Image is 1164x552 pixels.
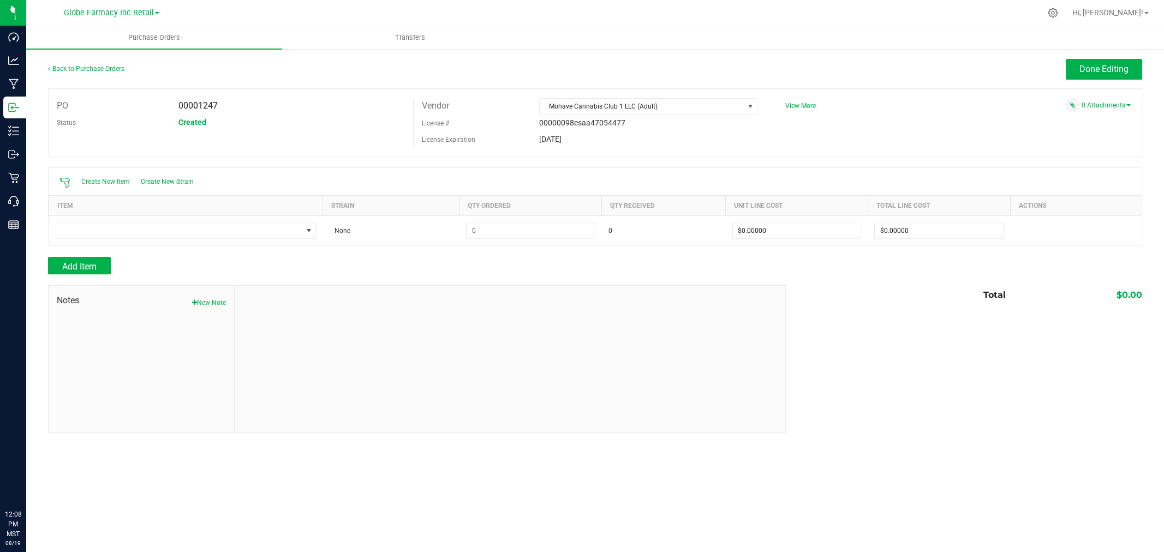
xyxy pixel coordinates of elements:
span: $0.00 [1117,290,1142,300]
a: Purchase Orders [26,26,282,49]
button: Add Item [48,257,111,274]
p: 12:08 PM MST [5,509,21,539]
th: Actions [1010,195,1142,215]
inline-svg: Dashboard [8,32,19,43]
button: Done Editing [1066,59,1142,80]
span: Attach a document [1065,98,1080,112]
inline-svg: Manufacturing [8,79,19,89]
label: Status [57,115,76,131]
span: Create New Strain [141,178,194,185]
inline-svg: Outbound [8,149,19,160]
span: 00001247 [178,100,218,111]
p: 08/19 [5,539,21,547]
iframe: Resource center [11,465,44,497]
label: License Expiration [422,135,475,145]
label: Vendor [422,98,449,114]
span: 00000098esaa47054477 [539,118,625,127]
span: [DATE] [539,135,562,143]
th: Strain [323,195,459,215]
input: $0.00000 [875,223,1003,238]
th: Qty Received [602,195,726,215]
button: New Note [192,298,226,308]
span: Created [178,118,206,127]
span: Mohave Cannabis Club 1 LLC (Adult) [540,99,743,114]
label: License # [422,115,449,131]
span: Scan packages to receive [59,177,70,188]
inline-svg: Reports [8,219,19,230]
input: $0.00000 [733,223,861,238]
inline-svg: Analytics [8,55,19,66]
span: None [329,227,350,235]
a: Transfers [282,26,538,49]
span: Done Editing [1079,64,1129,74]
label: PO [57,98,68,114]
th: Unit Line Cost [726,195,868,215]
inline-svg: Call Center [8,196,19,207]
inline-svg: Retail [8,172,19,183]
span: Total [983,290,1006,300]
span: Add Item [62,261,97,272]
span: Notes [57,294,226,307]
inline-svg: Inbound [8,102,19,113]
span: Globe Farmacy Inc Retail [64,8,154,17]
span: Hi, [PERSON_NAME]! [1072,8,1143,17]
input: 0 [467,223,595,238]
th: Item [49,195,323,215]
th: Total Line Cost [868,195,1010,215]
a: 0 Attachments [1082,101,1131,109]
span: Purchase Orders [114,33,195,43]
span: Create New Item [81,178,130,185]
div: Manage settings [1046,8,1060,18]
span: Transfers [380,33,440,43]
a: Back to Purchase Orders [48,65,124,73]
th: Qty Ordered [459,195,602,215]
a: View More [785,102,816,110]
span: 0 [608,226,612,236]
span: NO DATA FOUND [56,223,317,239]
inline-svg: Inventory [8,125,19,136]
